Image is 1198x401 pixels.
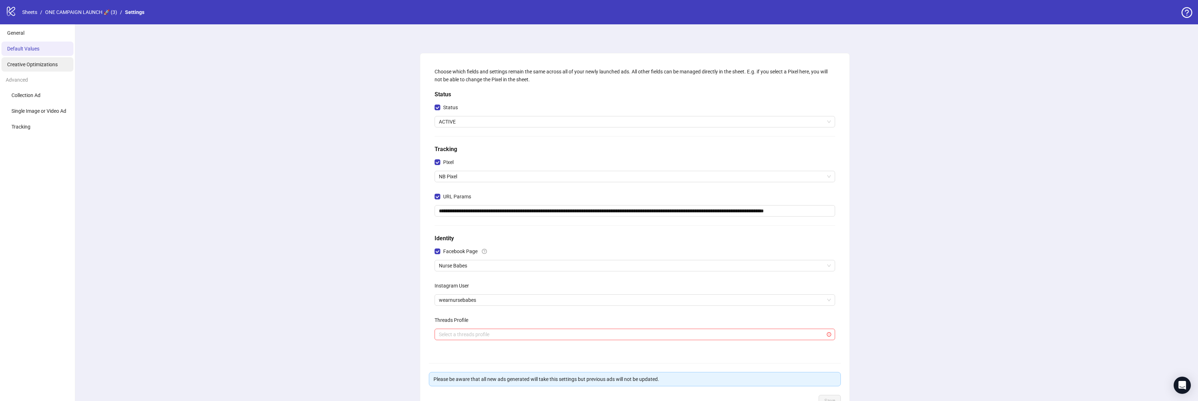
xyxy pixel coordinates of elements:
span: Tracking [11,124,30,130]
label: Instagram User [435,280,474,291]
label: Threads Profile [435,314,473,326]
span: Pixel [440,158,456,166]
h5: Identity [435,234,835,243]
span: exclamation-circle [827,332,831,337]
span: question-circle [482,249,487,254]
span: wearnursebabes [439,295,831,305]
span: Nurse Babes [439,260,831,271]
div: Open Intercom Messenger [1174,377,1191,394]
span: Single Image or Video Ad [11,108,66,114]
a: ONE CAMPAIGN LAUNCH 🚀 (3) [44,8,119,16]
li: / [120,8,122,16]
span: Status [440,103,461,111]
span: URL Params [440,193,474,200]
h5: Status [435,90,835,99]
li: / [40,8,42,16]
div: Please be aware that all new ads generated will take this settings but previous ads will not be u... [433,375,836,383]
span: Default Values [7,46,39,52]
span: General [7,30,24,36]
span: Creative Optimizations [7,62,58,67]
span: question-circle [1182,7,1192,18]
span: NB Pixel [439,171,831,182]
div: Choose which fields and settings remain the same across all of your newly launched ads. All other... [435,68,835,83]
h5: Tracking [435,145,835,154]
span: Facebook Page [440,247,480,255]
a: Sheets [21,8,39,16]
span: Collection Ad [11,92,40,98]
span: ACTIVE [439,116,831,127]
a: Settings [124,8,146,16]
